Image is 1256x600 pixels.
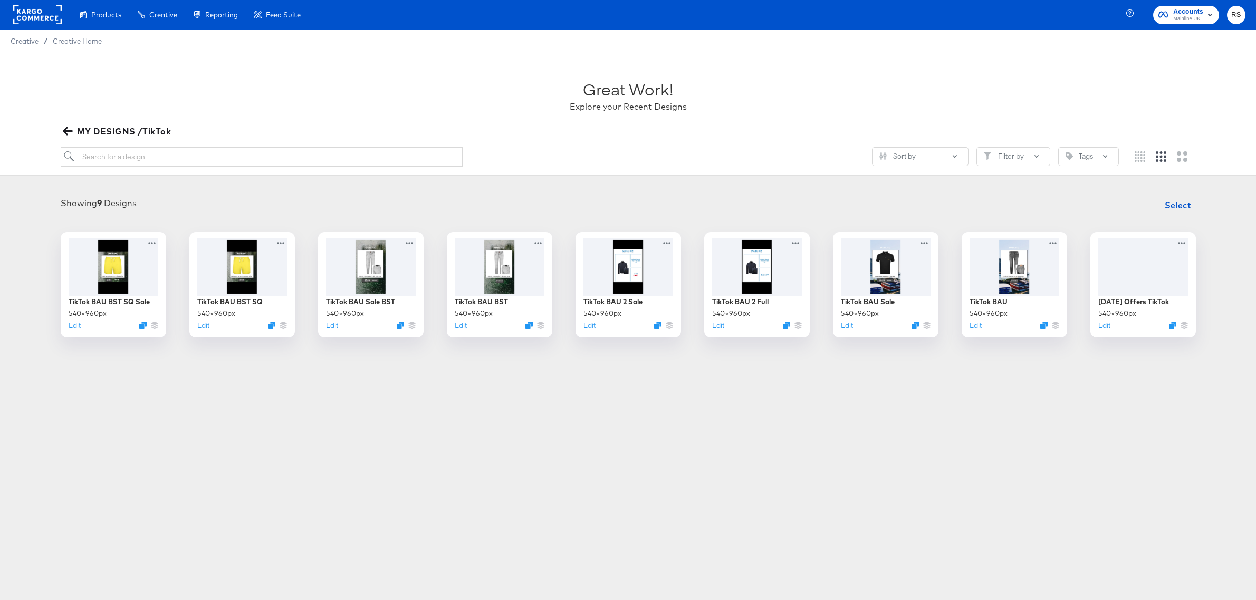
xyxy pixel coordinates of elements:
svg: Duplicate [525,322,533,329]
div: 540 × 960 px [841,308,879,318]
span: Creative [11,37,39,45]
div: 540 × 960 px [1098,308,1136,318]
svg: Sliders [879,152,887,160]
div: TikTok BAU BST SQ Sale540×960pxEditDuplicate [61,232,166,337]
span: Select [1165,198,1192,212]
button: Select [1161,195,1196,216]
span: Mainline UK [1173,15,1203,23]
div: TikTok BAU BST540×960pxEditDuplicate [447,232,552,337]
svg: Duplicate [268,322,275,329]
button: MY DESIGNS /TikTok [61,124,175,139]
button: Edit [970,321,982,331]
div: TikTok BAU BST SQ [197,297,263,307]
div: TikTok BAU BST SQ Sale [69,297,150,307]
div: [DATE] Offers TikTok540×960pxEditDuplicate [1090,232,1196,337]
div: 540 × 960 px [970,308,1008,318]
svg: Duplicate [1040,322,1048,329]
svg: Duplicate [397,322,404,329]
span: Products [91,11,121,19]
button: TagTags [1058,147,1119,166]
svg: Duplicate [783,322,790,329]
span: RS [1231,9,1241,21]
button: Edit [712,321,724,331]
div: TikTok BAU 2 Full [712,297,769,307]
div: Showing Designs [61,197,137,209]
button: Edit [583,321,596,331]
input: Search for a design [61,147,463,167]
div: 540 × 960 px [197,308,235,318]
svg: Medium grid [1156,151,1166,162]
div: TikTok BAU [970,297,1008,307]
div: Great Work! [583,78,673,101]
div: TikTok BAU BST SQ540×960pxEditDuplicate [189,232,295,337]
span: MY DESIGNS /TikTok [65,124,171,139]
button: Edit [1098,321,1110,331]
svg: Filter [984,152,991,160]
div: 540 × 960 px [69,308,107,318]
svg: Tag [1066,152,1073,160]
div: TikTok BAU 2 Sale540×960pxEditDuplicate [576,232,681,337]
svg: Small grid [1135,151,1145,162]
div: Explore your Recent Designs [570,101,687,113]
span: Feed Suite [266,11,301,19]
button: AccountsMainline UK [1153,6,1219,24]
div: TikTok BAU 2 Full540×960pxEditDuplicate [704,232,810,337]
svg: Duplicate [654,322,661,329]
div: [DATE] Offers TikTok [1098,297,1169,307]
button: Edit [841,321,853,331]
button: Edit [326,321,338,331]
div: TikTok BAU Sale540×960pxEditDuplicate [833,232,938,337]
strong: 9 [97,198,102,208]
button: Edit [197,321,209,331]
button: Edit [455,321,467,331]
svg: Duplicate [912,322,919,329]
button: FilterFilter by [976,147,1050,166]
button: SlidersSort by [872,147,969,166]
span: Creative [149,11,177,19]
div: TikTok BAU Sale [841,297,895,307]
span: / [39,37,53,45]
svg: Duplicate [1169,322,1176,329]
span: Reporting [205,11,238,19]
div: 540 × 960 px [326,308,364,318]
div: TikTok BAU540×960pxEditDuplicate [962,232,1067,337]
a: Creative Home [53,37,102,45]
div: TikTok BAU Sale BST540×960pxEditDuplicate [318,232,424,337]
div: 540 × 960 px [455,308,493,318]
svg: Duplicate [139,322,147,329]
div: TikTok BAU Sale BST [326,297,395,307]
button: RS [1227,6,1245,24]
div: TikTok BAU 2 Sale [583,297,643,307]
svg: Large grid [1177,151,1187,162]
button: Edit [69,321,81,331]
div: 540 × 960 px [583,308,621,318]
span: Accounts [1173,6,1203,17]
div: TikTok BAU BST [455,297,508,307]
div: 540 × 960 px [712,308,750,318]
